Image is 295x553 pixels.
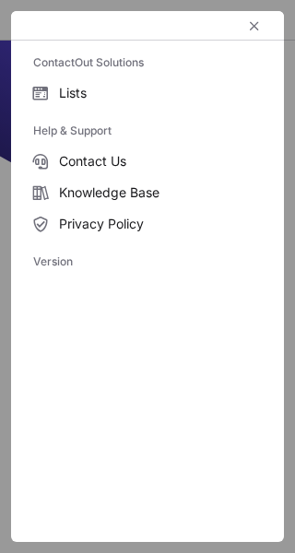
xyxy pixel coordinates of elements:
[11,177,284,208] label: Knowledge Base
[11,247,284,276] div: Version
[11,146,284,177] label: Contact Us
[243,15,265,37] button: left-button
[11,77,284,109] label: Lists
[59,85,262,101] span: Lists
[29,17,48,35] button: right-button
[33,116,262,146] label: Help & Support
[59,216,262,232] span: Privacy Policy
[59,153,262,170] span: Contact Us
[33,48,262,77] label: ContactOut Solutions
[59,184,262,201] span: Knowledge Base
[11,208,284,240] label: Privacy Policy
